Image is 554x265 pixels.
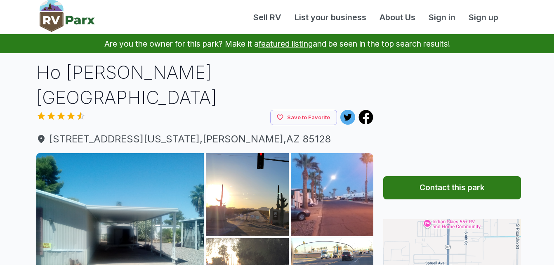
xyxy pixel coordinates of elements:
img: AAcXr8qfUUbMycs1bCAGbmf_Z-NNzD0YRPasLwG3YwAqDz6JclT6HOBiu6VXqf5gOP7qgTcIT1f4AIlLbi7MihnHCJOzVjakn... [291,153,374,236]
iframe: Advertisement [383,60,521,163]
button: Save to Favorite [270,110,337,125]
p: Are you the owner for this park? Make it a and be seen in the top search results! [10,34,544,53]
span: [STREET_ADDRESS][US_STATE] , [PERSON_NAME] , AZ 85128 [36,132,374,147]
a: Sign up [462,11,505,24]
a: Sign in [422,11,462,24]
img: AAcXr8pAa7OYe3PU_4T8jQX8a6rSAQjH6E08MZOcZyHR_cPr-6CBcoc5nfdiWt-q3Bya23Hl8Eo3h8jTyqOsUSRSfC7IicYao... [206,153,289,236]
a: About Us [373,11,422,24]
a: Sell RV [247,11,288,24]
a: featured listing [259,39,313,49]
a: List your business [288,11,373,24]
h1: Ho [PERSON_NAME][GEOGRAPHIC_DATA] [36,60,374,110]
a: [STREET_ADDRESS][US_STATE],[PERSON_NAME],AZ 85128 [36,132,374,147]
button: Contact this park [383,176,521,199]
